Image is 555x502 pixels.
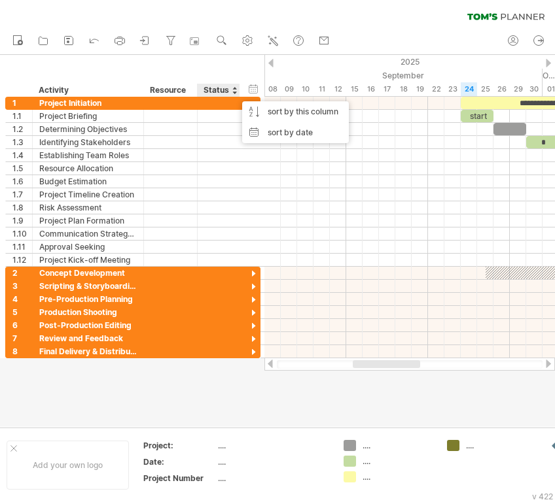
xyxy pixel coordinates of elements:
[313,82,330,96] div: Thursday, 11 September 2025
[461,82,477,96] div: Wednesday, 24 September 2025
[39,345,137,358] div: Final Delivery & Distribution
[493,123,526,135] div: ​
[510,82,526,96] div: Monday, 29 September 2025
[461,110,493,122] div: start
[526,82,543,96] div: Tuesday, 30 September 2025
[12,175,32,188] div: 1.6
[204,84,232,97] div: Status
[444,82,461,96] div: Tuesday, 23 September 2025
[39,293,137,305] div: Pre-Production Planning
[39,84,136,97] div: Activity
[143,473,215,484] div: Project Number
[39,227,137,240] div: Communication Strategy Development
[39,280,137,292] div: Scripting & Storyboarding
[12,136,32,148] div: 1.3
[12,306,32,318] div: 5
[143,456,215,467] div: Date:
[39,201,137,214] div: Risk Assessment
[297,82,313,96] div: Wednesday, 10 September 2025
[12,241,32,253] div: 1.11
[39,332,137,344] div: Review and Feedback
[12,110,32,122] div: 1.1
[143,440,215,451] div: Project:
[12,123,32,135] div: 1.2
[12,97,32,109] div: 1
[12,280,32,292] div: 3
[39,175,137,188] div: Budget Estimation
[218,456,328,467] div: ....
[39,214,137,227] div: Project Plan Formation
[39,267,137,279] div: Concept Development
[12,254,32,266] div: 1.12
[379,82,395,96] div: Wednesday, 17 September 2025
[12,162,32,175] div: 1.5
[532,492,553,501] div: v 422
[281,82,297,96] div: Tuesday, 9 September 2025
[412,82,428,96] div: Friday, 19 September 2025
[39,123,137,135] div: Determining Objectives
[39,97,137,109] div: Project Initiation
[39,149,137,161] div: Establishing Team Roles
[12,293,32,305] div: 4
[466,440,537,451] div: ....
[12,267,32,279] div: 2
[39,306,137,318] div: Production Shooting
[428,82,444,96] div: Monday, 22 September 2025
[346,82,363,96] div: Monday, 15 September 2025
[39,254,137,266] div: Project Kick-off Meeting
[39,188,137,201] div: Project Timeline Creation
[39,241,137,253] div: Approval Seeking
[218,440,328,451] div: ....
[242,122,349,143] div: sort by date
[39,162,137,175] div: Resource Allocation
[395,82,412,96] div: Thursday, 18 September 2025
[363,456,434,467] div: ....
[12,319,32,331] div: 6
[493,82,510,96] div: Friday, 26 September 2025
[12,149,32,161] div: 1.4
[150,84,190,97] div: Resource
[183,69,543,82] div: September 2025
[12,345,32,358] div: 8
[264,82,281,96] div: Monday, 8 September 2025
[12,214,32,227] div: 1.9
[39,110,137,122] div: Project Briefing
[218,473,328,484] div: ....
[12,188,32,201] div: 1.7
[363,471,434,482] div: ....
[12,201,32,214] div: 1.8
[12,227,32,240] div: 1.10
[363,82,379,96] div: Tuesday, 16 September 2025
[39,319,137,331] div: Post-Production Editing
[363,440,434,451] div: ....
[7,441,129,490] div: Add your own logo
[330,82,346,96] div: Friday, 12 September 2025
[39,136,137,148] div: Identifying Stakeholders
[12,332,32,344] div: 7
[242,101,349,122] div: sort by this column
[477,82,493,96] div: Thursday, 25 September 2025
